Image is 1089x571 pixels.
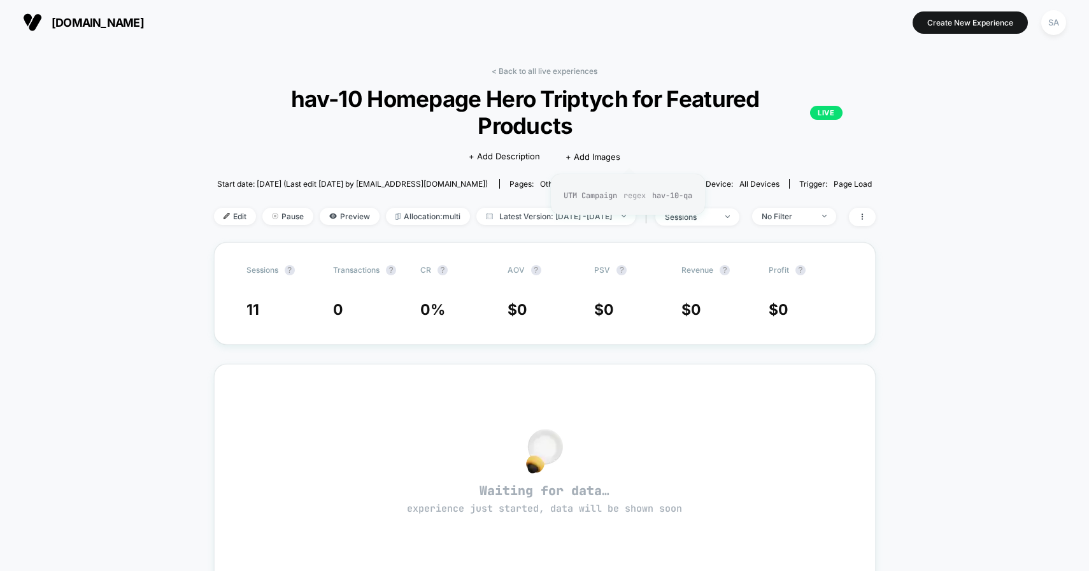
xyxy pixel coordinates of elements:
img: edit [224,213,230,219]
span: AOV [508,265,525,275]
span: hav-10 Homepage Hero Triptych for Featured Products [246,85,842,139]
span: Pause [262,208,313,225]
img: Visually logo [23,13,42,32]
img: end [272,213,278,219]
div: Trigger: [799,179,872,189]
span: Profit [769,265,789,275]
button: ? [386,265,396,275]
span: Allocation: multi [386,208,470,225]
img: no_data [526,429,563,473]
span: UTM Campaign [564,191,617,201]
span: 0 [517,301,527,319]
span: Start date: [DATE] (Last edit [DATE] by [EMAIL_ADDRESS][DOMAIN_NAME]) [217,179,488,189]
span: Transactions [333,265,380,275]
span: regex [623,191,646,201]
button: ? [795,265,806,275]
button: ? [616,265,627,275]
img: calendar [486,213,493,219]
span: Revenue [681,265,713,275]
span: other [540,179,560,189]
span: 0 [691,301,701,319]
button: Create New Experience [913,11,1028,34]
span: Sessions [246,265,278,275]
span: [DOMAIN_NAME] [52,16,144,29]
div: Pages: [509,179,560,189]
span: all devices [739,179,779,189]
span: $ [508,301,527,319]
img: rebalance [395,213,401,220]
span: $ [769,301,788,319]
span: Latest Version: [DATE] - [DATE] [476,208,636,225]
p: LIVE [810,106,842,120]
button: ? [438,265,448,275]
img: end [725,215,730,218]
span: 0 % [420,301,445,319]
button: [DOMAIN_NAME] [19,12,148,33]
span: 0 [333,301,343,319]
a: < Back to all live experiences [492,66,597,76]
button: ? [285,265,295,275]
span: Edit [214,208,256,225]
span: 11 [246,301,259,319]
span: 0 [778,301,788,319]
button: ? [720,265,730,275]
span: CR [420,265,431,275]
img: end [822,215,827,217]
span: $ [594,301,614,319]
span: Page Load [834,179,872,189]
div: No Filter [762,212,813,221]
button: SA [1037,10,1070,36]
span: Preview [320,208,380,225]
span: 0 [604,301,614,319]
span: Waiting for data… [237,482,853,516]
span: $ [681,301,701,319]
button: ? [531,265,541,275]
span: + Add Images [566,152,620,162]
span: PSV [594,265,610,275]
span: Device: [695,179,789,189]
span: + Add Description [469,150,540,163]
span: experience just started, data will be shown soon [407,502,682,515]
div: SA [1041,10,1066,35]
span: hav-10-qa [652,191,692,201]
